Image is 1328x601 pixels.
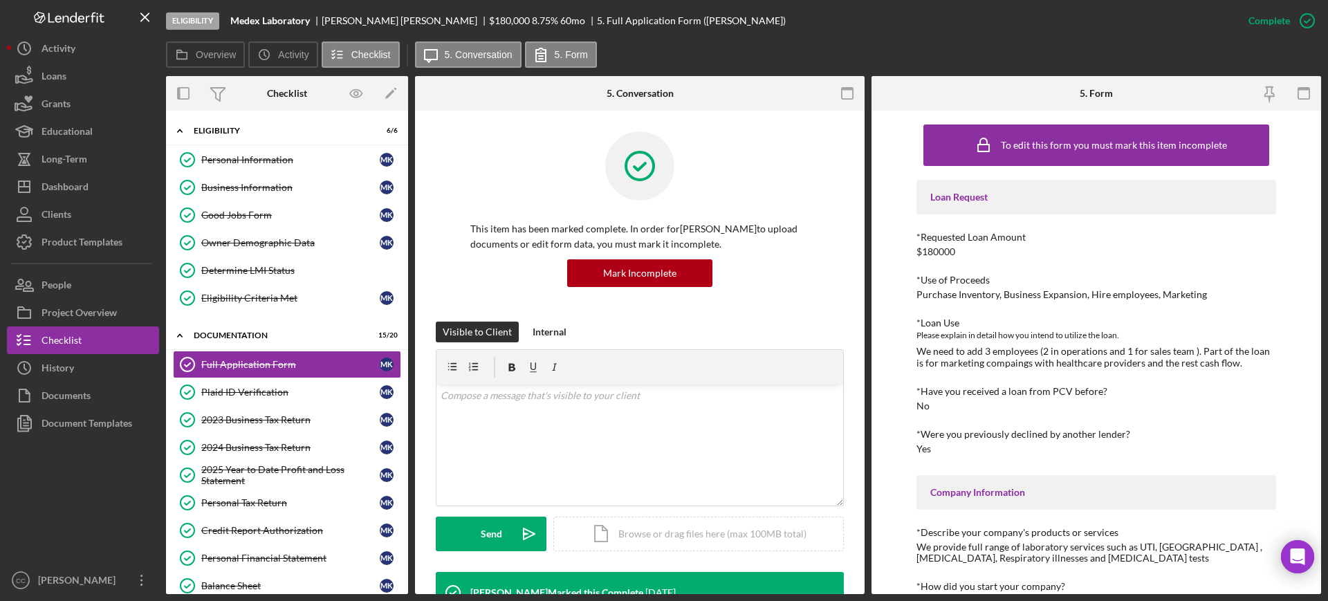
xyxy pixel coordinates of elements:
div: *Were you previously declined by another lender? [916,429,1276,440]
div: Please explain in detail how you intend to utilize the loan. [916,329,1276,342]
div: Balance Sheet [201,580,380,591]
div: No [916,400,930,412]
div: M K [380,579,394,593]
button: Checklist [7,326,159,354]
button: Activity [7,35,159,62]
button: Documents [7,382,159,409]
button: Activity [248,41,317,68]
button: Product Templates [7,228,159,256]
b: Medex Laboratory [230,15,310,26]
div: Product Templates [41,228,122,259]
div: Yes [916,443,931,454]
div: Open Intercom Messenger [1281,540,1314,573]
div: M K [380,291,394,305]
div: M K [380,441,394,454]
div: Full Application Form [201,359,380,370]
div: [PERSON_NAME] [PERSON_NAME] [322,15,489,26]
div: Documentation [194,331,363,340]
div: *How did you start your company? [916,581,1276,592]
div: Educational [41,118,93,149]
div: 5. Form [1080,88,1113,99]
div: 2024 Business Tax Return [201,442,380,453]
div: To edit this form you must mark this item incomplete [1001,140,1227,151]
div: M K [380,208,394,222]
button: People [7,271,159,299]
button: Grants [7,90,159,118]
button: Visible to Client [436,322,519,342]
div: 2023 Business Tax Return [201,414,380,425]
button: Send [436,517,546,551]
a: Business InformationMK [173,174,401,201]
a: Eligibility Criteria MetMK [173,284,401,312]
div: Activity [41,35,75,66]
time: 2025-09-24 21:32 [645,587,676,598]
label: Checklist [351,49,391,60]
div: M K [380,524,394,537]
div: M K [380,358,394,371]
div: Internal [533,322,566,342]
a: Personal Tax ReturnMK [173,489,401,517]
button: History [7,354,159,382]
a: Full Application FormMK [173,351,401,378]
div: *Describe your company's products or services [916,527,1276,538]
div: 60 mo [560,15,585,26]
a: Clients [7,201,159,228]
div: Clients [41,201,71,232]
div: Owner Demographic Data [201,237,380,248]
div: 6 / 6 [373,127,398,135]
div: Complete [1248,7,1290,35]
div: M K [380,181,394,194]
div: Personal Information [201,154,380,165]
div: Personal Financial Statement [201,553,380,564]
a: Owner Demographic DataMK [173,229,401,257]
div: M K [380,496,394,510]
div: We need to add 3 employees (2 in operations and 1 for sales team ). Part of the loan is for marke... [916,346,1276,368]
text: CC [16,577,26,584]
button: Loans [7,62,159,90]
div: Long-Term [41,145,87,176]
button: Project Overview [7,299,159,326]
div: Eligibility [166,12,219,30]
label: Activity [278,49,308,60]
div: M K [380,385,394,399]
button: CC[PERSON_NAME] [7,566,159,594]
a: Credit Report AuthorizationMK [173,517,401,544]
div: Documents [41,382,91,413]
button: Educational [7,118,159,145]
a: Long-Term [7,145,159,173]
a: 2024 Business Tax ReturnMK [173,434,401,461]
label: 5. Form [555,49,588,60]
div: 5. Full Application Form ([PERSON_NAME]) [597,15,786,26]
a: Plaid ID VerificationMK [173,378,401,406]
button: Document Templates [7,409,159,437]
span: $180,000 [489,15,530,26]
div: [PERSON_NAME] [35,566,124,598]
div: $180000 [916,246,955,257]
div: Personal Tax Return [201,497,380,508]
div: 8.75 % [532,15,558,26]
div: *Use of Proceeds [916,275,1276,286]
button: Overview [166,41,245,68]
div: People [41,271,71,302]
p: This item has been marked complete. In order for [PERSON_NAME] to upload documents or edit form d... [470,221,809,252]
div: Purchase Inventory, Business Expansion, Hire employees, Marketing [916,289,1207,300]
div: 5. Conversation [607,88,674,99]
button: Internal [526,322,573,342]
div: Mark Incomplete [603,259,676,287]
div: M K [380,551,394,565]
a: 2023 Business Tax ReturnMK [173,406,401,434]
button: 5. Conversation [415,41,522,68]
div: Send [481,517,502,551]
button: Dashboard [7,173,159,201]
div: Checklist [41,326,82,358]
div: Credit Report Authorization [201,525,380,536]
